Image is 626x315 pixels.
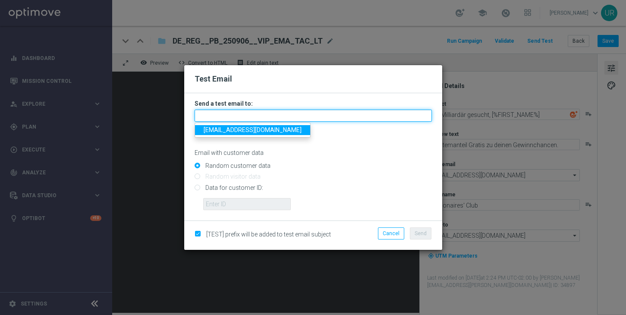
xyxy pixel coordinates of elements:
p: Separate multiple addresses with commas [195,124,432,132]
a: [EMAIL_ADDRESS][DOMAIN_NAME] [195,125,310,135]
button: Cancel [378,227,404,239]
h2: Test Email [195,74,432,84]
span: Send [415,230,427,236]
p: Email with customer data [195,149,432,157]
label: Random customer data [203,162,271,170]
span: [TEST] prefix will be added to test email subject [206,231,331,238]
h3: Send a test email to: [195,100,432,107]
button: Send [410,227,431,239]
span: [EMAIL_ADDRESS][DOMAIN_NAME] [204,126,302,133]
input: Enter ID [203,198,291,210]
